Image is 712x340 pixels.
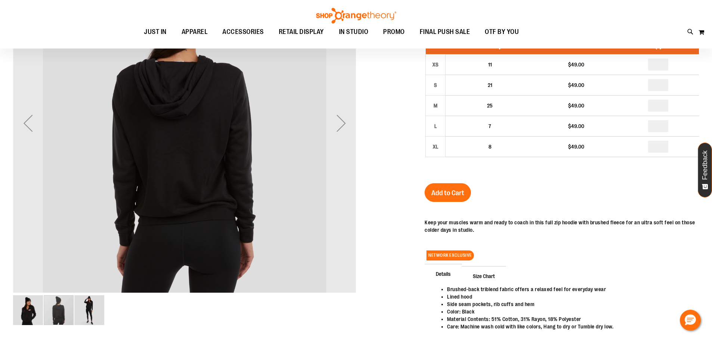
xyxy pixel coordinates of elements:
[698,143,712,197] button: Feedback - Show survey
[425,219,699,234] p: Keep your muscles warm and ready to coach in this full zip hoodie with brushed fleece for an ultr...
[447,315,691,323] li: Material Contents: 51% Cotton, 31% Rayon, 18% Polyester
[488,82,492,88] span: 21
[487,103,493,109] span: 25
[538,61,614,68] div: $49.00
[144,24,167,40] span: JUST IN
[339,24,369,40] span: IN STUDIO
[488,144,491,150] span: 8
[13,295,43,325] img: OTF Ladies Coach FA23 Varsity Full Zip - Black primary image
[538,102,614,109] div: $49.00
[376,24,412,41] a: PROMO
[174,24,215,41] a: APPAREL
[383,24,405,40] span: PROMO
[74,294,104,326] div: image 3 of 3
[538,122,614,130] div: $49.00
[447,300,691,308] li: Side seam pockets, rib cuffs and hem
[538,81,614,89] div: $49.00
[430,121,441,132] div: L
[488,123,491,129] span: 7
[488,62,492,68] span: 11
[447,293,691,300] li: Lined hood
[447,286,691,293] li: Brushed-back triblend fabric offers a relaxed feel for everyday wear
[447,323,691,330] li: Care: Machine wash cold with like colors, Hang to dry or Tumble dry low.
[420,24,470,40] span: FINAL PUSH SALE
[430,100,441,111] div: M
[538,143,614,150] div: $49.00
[430,79,441,91] div: S
[431,189,464,197] span: Add to Cart
[680,310,701,331] button: Hello, have a question? Let’s chat.
[13,294,44,326] div: image 1 of 3
[447,308,691,315] li: Color: Black
[462,266,506,286] span: Size Chart
[271,24,332,41] a: RETAIL DISPLAY
[425,264,462,283] span: Details
[279,24,324,40] span: RETAIL DISPLAY
[44,294,74,326] div: image 2 of 3
[430,141,441,152] div: XL
[702,150,709,180] span: Feedback
[430,59,441,70] div: XS
[74,295,104,325] img: OTF Ladies Coach FA23 Varsity Full Zip - Black alternate image
[426,250,474,261] span: NETWORK EXCLUSIVE
[485,24,519,40] span: OTF BY YOU
[315,8,397,24] img: Shop Orangetheory
[477,24,526,41] a: OTF BY YOU
[425,183,471,202] button: Add to Cart
[182,24,208,40] span: APPAREL
[215,24,271,41] a: ACCESSORIES
[332,24,376,40] a: IN STUDIO
[136,24,174,41] a: JUST IN
[412,24,478,41] a: FINAL PUSH SALE
[222,24,264,40] span: ACCESSORIES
